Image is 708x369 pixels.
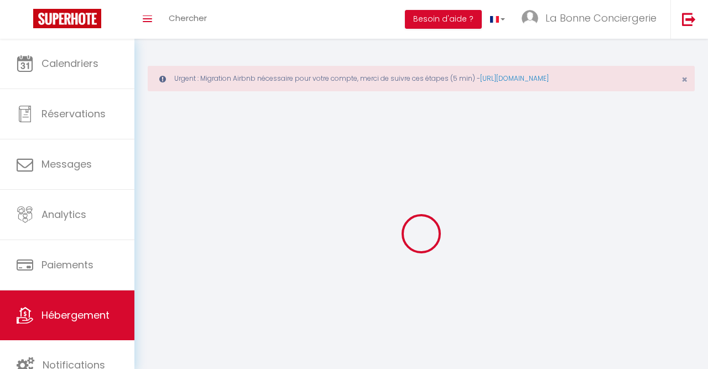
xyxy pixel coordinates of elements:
span: Paiements [41,258,93,272]
span: × [681,72,688,86]
div: Urgent : Migration Airbnb nécessaire pour votre compte, merci de suivre ces étapes (5 min) - [148,66,695,91]
span: Réservations [41,107,106,121]
span: Calendriers [41,56,98,70]
button: Besoin d'aide ? [405,10,482,29]
button: Close [681,75,688,85]
button: Ouvrir le widget de chat LiveChat [9,4,42,38]
span: Chercher [169,12,207,24]
img: Super Booking [33,9,101,28]
img: logout [682,12,696,26]
a: [URL][DOMAIN_NAME] [480,74,549,83]
span: Messages [41,157,92,171]
span: Analytics [41,207,86,221]
span: Hébergement [41,308,110,322]
span: La Bonne Conciergerie [545,11,657,25]
img: ... [522,10,538,27]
